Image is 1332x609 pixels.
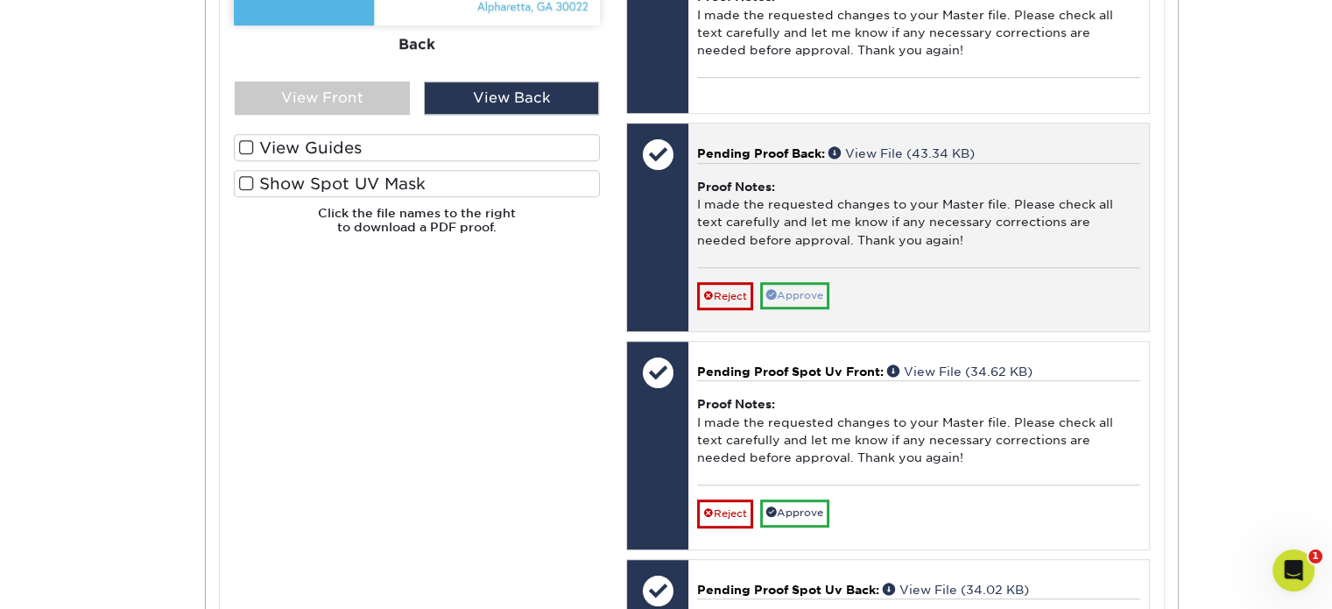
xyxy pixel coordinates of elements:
[1272,549,1314,591] iframe: Intercom live chat
[234,206,600,249] h6: Click the file names to the right to download a PDF proof.
[234,170,600,197] label: Show Spot UV Mask
[234,25,600,64] div: Back
[697,180,775,194] strong: Proof Notes:
[697,365,884,379] span: Pending Proof Spot Uv Front:
[697,499,753,528] a: Reject
[760,282,829,309] a: Approve
[760,499,829,527] a: Approve
[697,583,879,597] span: Pending Proof Spot Uv Back:
[697,282,753,310] a: Reject
[424,81,599,115] div: View Back
[697,146,825,160] span: Pending Proof Back:
[697,380,1139,485] div: I made the requested changes to your Master file. Please check all text carefully and let me know...
[235,81,410,115] div: View Front
[887,365,1032,379] a: View File (34.62 KB)
[883,583,1029,597] a: View File (34.02 KB)
[1308,549,1322,563] span: 1
[828,146,975,160] a: View File (43.34 KB)
[697,163,1139,267] div: I made the requested changes to your Master file. Please check all text carefully and let me know...
[234,134,600,161] label: View Guides
[697,397,775,411] strong: Proof Notes:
